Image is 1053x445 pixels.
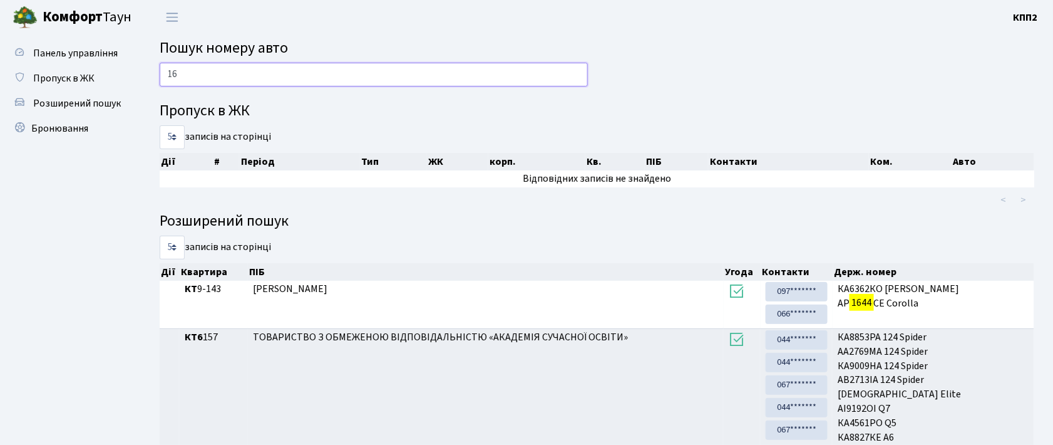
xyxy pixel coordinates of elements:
span: Пошук номеру авто [160,37,288,59]
label: записів на сторінці [160,125,271,149]
th: Кв. [585,153,645,170]
span: Панель управління [33,46,118,60]
a: Розширений пошук [6,91,131,116]
label: записів на сторінці [160,236,271,259]
th: Контакти [709,153,870,170]
h4: Пропуск в ЖК [160,102,1034,120]
a: Бронювання [6,116,131,141]
th: Дії [160,263,180,281]
th: Період [240,153,359,170]
th: корп. [488,153,585,170]
th: Ком. [869,153,952,170]
span: Бронювання [31,122,88,135]
span: [PERSON_NAME] [253,282,327,296]
h4: Розширений пошук [160,212,1034,231]
mark: 1644 [850,294,873,311]
th: Тип [360,153,427,170]
a: Пропуск в ЖК [6,66,131,91]
select: записів на сторінці [160,125,185,149]
a: Панель управління [6,41,131,66]
span: Пропуск в ЖК [33,71,95,85]
span: ТОВАРИСТВО З ОБМЕЖЕНОЮ ВІДПОВІДАЛЬНІСТЮ «АКАДЕМІЯ СУЧАСНОЇ ОСВІТИ» [253,330,628,344]
span: 9-143 [185,282,244,296]
b: Комфорт [43,7,103,27]
th: Дії [160,153,213,170]
span: КА6362КО [PERSON_NAME] АР СЕ Corolla [838,282,1029,311]
img: logo.png [13,5,38,30]
span: Таун [43,7,131,28]
input: Пошук [160,63,588,86]
button: Переключити навігацію [157,7,188,28]
th: Контакти [761,263,833,281]
th: ЖК [427,153,488,170]
th: ПІБ [248,263,724,281]
b: КТ [185,282,197,296]
span: Розширений пошук [33,97,121,110]
span: 157 [185,330,244,345]
th: Держ. номер [833,263,1035,281]
th: # [213,153,240,170]
td: Відповідних записів не знайдено [160,170,1034,187]
th: ПІБ [645,153,709,170]
th: Угода [724,263,761,281]
b: КПП2 [1014,11,1038,24]
th: Квартира [180,263,249,281]
select: записів на сторінці [160,236,185,259]
th: Авто [952,153,1035,170]
b: КТ6 [185,330,203,344]
a: КПП2 [1014,10,1038,25]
